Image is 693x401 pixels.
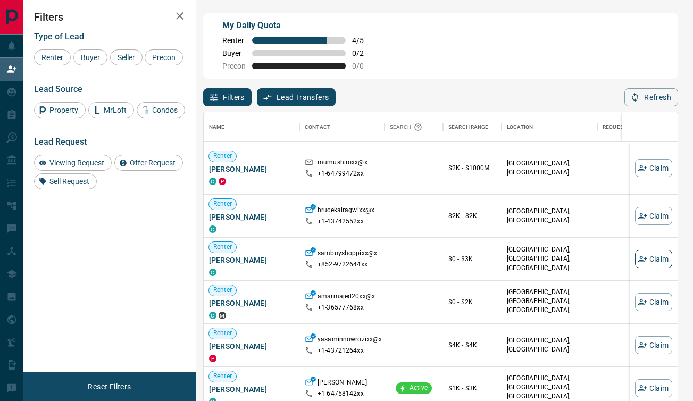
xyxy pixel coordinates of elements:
[148,106,181,114] span: Condos
[209,312,216,319] div: condos.ca
[209,286,236,295] span: Renter
[257,88,336,106] button: Lead Transfers
[219,312,226,319] div: mrloft.ca
[114,53,139,62] span: Seller
[352,36,375,45] span: 4 / 5
[222,62,246,70] span: Precon
[318,260,368,269] p: +852- 9722644xx
[46,158,108,167] span: Viewing Request
[624,88,678,106] button: Refresh
[507,207,592,225] p: [GEOGRAPHIC_DATA], [GEOGRAPHIC_DATA]
[209,112,225,142] div: Name
[448,340,496,350] p: $4K - $4K
[209,341,294,352] span: [PERSON_NAME]
[318,292,375,303] p: amarmajed20xx@x
[209,164,294,174] span: [PERSON_NAME]
[46,177,93,186] span: Sell Request
[209,178,216,185] div: condos.ca
[635,159,672,177] button: Claim
[305,112,330,142] div: Contact
[507,245,592,272] p: [GEOGRAPHIC_DATA], [GEOGRAPHIC_DATA], [GEOGRAPHIC_DATA]
[507,288,592,324] p: [GEOGRAPHIC_DATA], [GEOGRAPHIC_DATA], [GEOGRAPHIC_DATA], [GEOGRAPHIC_DATA]
[203,88,252,106] button: Filters
[635,336,672,354] button: Claim
[34,137,87,147] span: Lead Request
[318,389,364,398] p: +1- 64758142xx
[81,378,138,396] button: Reset Filters
[126,158,179,167] span: Offer Request
[222,49,246,57] span: Buyer
[635,207,672,225] button: Claim
[209,384,294,395] span: [PERSON_NAME]
[137,102,185,118] div: Condos
[318,217,364,226] p: +1- 43742552xx
[204,112,299,142] div: Name
[209,199,236,208] span: Renter
[209,152,236,161] span: Renter
[145,49,183,65] div: Precon
[635,250,672,268] button: Claim
[448,297,496,307] p: $0 - $2K
[448,211,496,221] p: $2K - $2K
[405,383,432,392] span: Active
[390,112,425,142] div: Search
[222,19,375,32] p: My Daily Quota
[46,106,82,114] span: Property
[110,49,143,65] div: Seller
[507,336,592,354] p: [GEOGRAPHIC_DATA], [GEOGRAPHIC_DATA]
[222,36,246,45] span: Renter
[209,298,294,308] span: [PERSON_NAME]
[507,159,592,177] p: [GEOGRAPHIC_DATA], [GEOGRAPHIC_DATA]
[34,31,84,41] span: Type of Lead
[318,335,382,346] p: yasaminnowrozixx@x
[448,163,496,173] p: $2K - $1000M
[34,11,185,23] h2: Filters
[34,84,82,94] span: Lead Source
[73,49,107,65] div: Buyer
[88,102,134,118] div: MrLoft
[635,293,672,311] button: Claim
[502,112,597,142] div: Location
[318,169,364,178] p: +1- 64799472xx
[34,155,112,171] div: Viewing Request
[209,329,236,338] span: Renter
[209,269,216,276] div: condos.ca
[507,112,533,142] div: Location
[352,62,375,70] span: 0 / 0
[209,212,294,222] span: [PERSON_NAME]
[603,112,630,142] div: Requests
[318,346,364,355] p: +1- 43721264xx
[148,53,179,62] span: Precon
[299,112,385,142] div: Contact
[100,106,130,114] span: MrLoft
[219,178,226,185] div: property.ca
[209,243,236,252] span: Renter
[77,53,104,62] span: Buyer
[448,254,496,264] p: $0 - $3K
[34,173,97,189] div: Sell Request
[443,112,502,142] div: Search Range
[209,225,216,233] div: condos.ca
[38,53,67,62] span: Renter
[352,49,375,57] span: 0 / 2
[114,155,183,171] div: Offer Request
[448,112,489,142] div: Search Range
[209,355,216,362] div: property.ca
[318,206,374,217] p: brucekairagwixx@x
[318,158,368,169] p: mumushiroxx@x
[318,249,377,260] p: sambuyshoppixx@x
[209,372,236,381] span: Renter
[318,303,364,312] p: +1- 36577768xx
[34,102,86,118] div: Property
[448,383,496,393] p: $1K - $3K
[635,379,672,397] button: Claim
[34,49,71,65] div: Renter
[209,255,294,265] span: [PERSON_NAME]
[318,378,367,389] p: [PERSON_NAME]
